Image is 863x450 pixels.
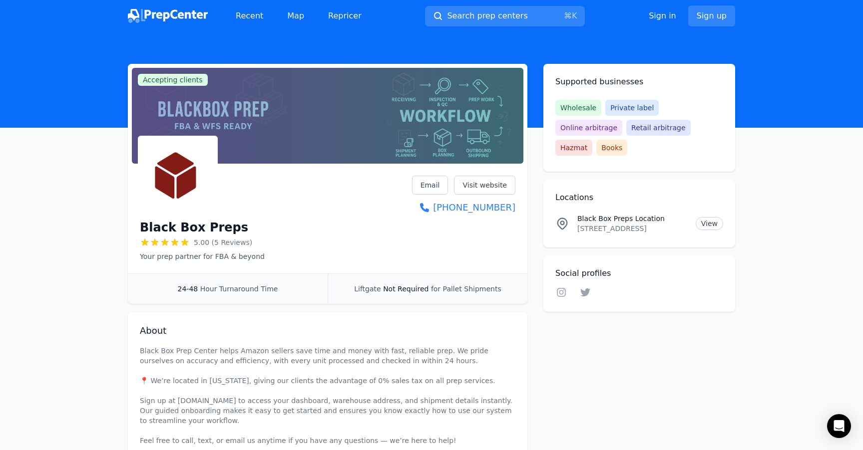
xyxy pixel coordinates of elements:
[555,120,622,136] span: Online arbitrage
[555,76,723,88] h2: Supported businesses
[354,285,381,293] span: Liftgate
[555,192,723,204] h2: Locations
[577,224,688,233] p: [STREET_ADDRESS]
[228,6,271,26] a: Recent
[626,120,690,136] span: Retail arbitrage
[140,220,248,235] h1: Black Box Preps
[412,176,448,195] a: Email
[564,11,572,20] kbd: ⌘
[555,140,592,156] span: Hazmat
[320,6,370,26] a: Repricer
[412,201,515,215] a: [PHONE_NUMBER]
[688,5,735,26] a: Sign up
[194,237,252,247] span: 5.00 (5 Reviews)
[827,414,851,438] div: Open Intercom Messenger
[178,285,198,293] span: 24-48
[200,285,278,293] span: Hour Turnaround Time
[383,285,429,293] span: Not Required
[140,138,216,214] img: Black Box Preps
[596,140,627,156] span: Books
[447,10,527,22] span: Search prep centers
[140,346,515,446] p: Black Box Prep Center helps Amazon sellers save time and money with fast, reliable prep. We pride...
[572,11,577,20] kbd: K
[128,9,208,23] img: PrepCenter
[555,267,723,279] h2: Social profiles
[425,6,585,26] button: Search prep centers⌘K
[454,176,515,195] a: Visit website
[696,217,723,230] a: View
[431,285,501,293] span: for Pallet Shipments
[649,10,676,22] a: Sign in
[605,100,659,116] span: Private label
[140,324,515,338] h2: About
[577,214,688,224] p: Black Box Preps Location
[555,100,601,116] span: Wholesale
[279,6,312,26] a: Map
[140,251,265,261] p: Your prep partner for FBA & beyond
[138,74,208,86] span: Accepting clients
